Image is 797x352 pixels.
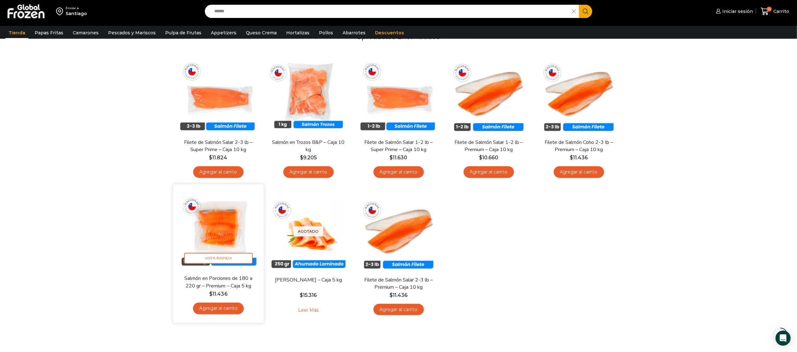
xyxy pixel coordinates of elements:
[390,292,393,298] span: $
[452,139,525,153] a: Filete de Salmón Salar 1-2 lb – Premium – Caja 10 kg
[300,292,317,298] bdi: 15.316
[390,155,407,161] bdi: 11.630
[208,27,240,39] a: Appetizers
[479,155,498,161] bdi: 10.660
[362,139,435,153] a: Filete de Salmón Salar 1-2 lb – Super Prime – Caja 10 kg
[759,4,791,19] a: 25 Carrito
[373,304,424,315] a: Agregar al carrito: “Filete de Salmón Salar 2-3 lb - Premium - Caja 10 kg”
[182,275,255,290] a: Salmón en Porciones de 180 a 220 gr – Premium – Caja 5 kg
[300,155,303,161] span: $
[570,155,588,161] bdi: 11.436
[479,155,482,161] span: $
[56,6,66,17] img: address-field-icon.svg
[243,27,280,39] a: Queso Crema
[70,27,102,39] a: Camarones
[193,166,244,178] a: Agregar al carrito: “Filete de Salmón Salar 2-3 lb - Super Prime - Caja 10 kg”
[362,276,435,291] a: Filete de Salmón Salar 2-3 lb – Premium – Caja 10 kg
[721,8,753,14] span: Iniciar sesión
[288,304,328,317] a: Leé más sobre “Salmón Ahumado Laminado - Caja 5 kg”
[66,6,87,10] div: Enviar a
[390,155,393,161] span: $
[209,155,228,161] bdi: 11.824
[300,292,303,298] span: $
[294,226,323,236] p: Agotado
[182,139,254,153] a: Filete de Salmón Salar 2-3 lb – Super Prime – Caja 10 kg
[283,166,334,178] a: Agregar al carrito: “Salmón en Trozos B&P – Caja 10 kg”
[316,27,336,39] a: Pollos
[272,139,344,153] a: Salmón en Trozos B&P – Caja 10 kg
[372,27,407,39] a: Descuentos
[767,7,772,12] span: 25
[5,27,28,39] a: Tienda
[464,166,514,178] a: Agregar al carrito: “Filete de Salmón Salar 1-2 lb – Premium - Caja 10 kg”
[272,276,344,284] a: [PERSON_NAME] – Caja 5 kg
[283,27,313,39] a: Hortalizas
[162,27,205,39] a: Pulpa de Frutas
[209,155,212,161] span: $
[300,155,317,161] bdi: 9.205
[209,291,212,297] span: $
[579,5,592,18] button: Search button
[776,331,791,346] div: Open Intercom Messenger
[193,303,244,314] a: Agregar al carrito: “Salmón en Porciones de 180 a 220 gr - Premium - Caja 5 kg”
[209,291,227,297] bdi: 11.436
[772,8,789,14] span: Carrito
[714,5,753,18] a: Iniciar sesión
[105,27,159,39] a: Pescados y Mariscos
[339,27,369,39] a: Abarrotes
[542,139,615,153] a: Filete de Salmón Coho 2-3 lb – Premium – Caja 10 kg
[66,10,87,17] div: Santiago
[570,155,573,161] span: $
[373,166,424,178] a: Agregar al carrito: “Filete de Salmón Salar 1-2 lb - Super Prime - Caja 10 kg”
[390,292,407,298] bdi: 11.436
[32,27,66,39] a: Papas Fritas
[184,253,252,264] span: Vista Rápida
[554,166,604,178] a: Agregar al carrito: “Filete de Salmón Coho 2-3 lb - Premium - Caja 10 kg”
